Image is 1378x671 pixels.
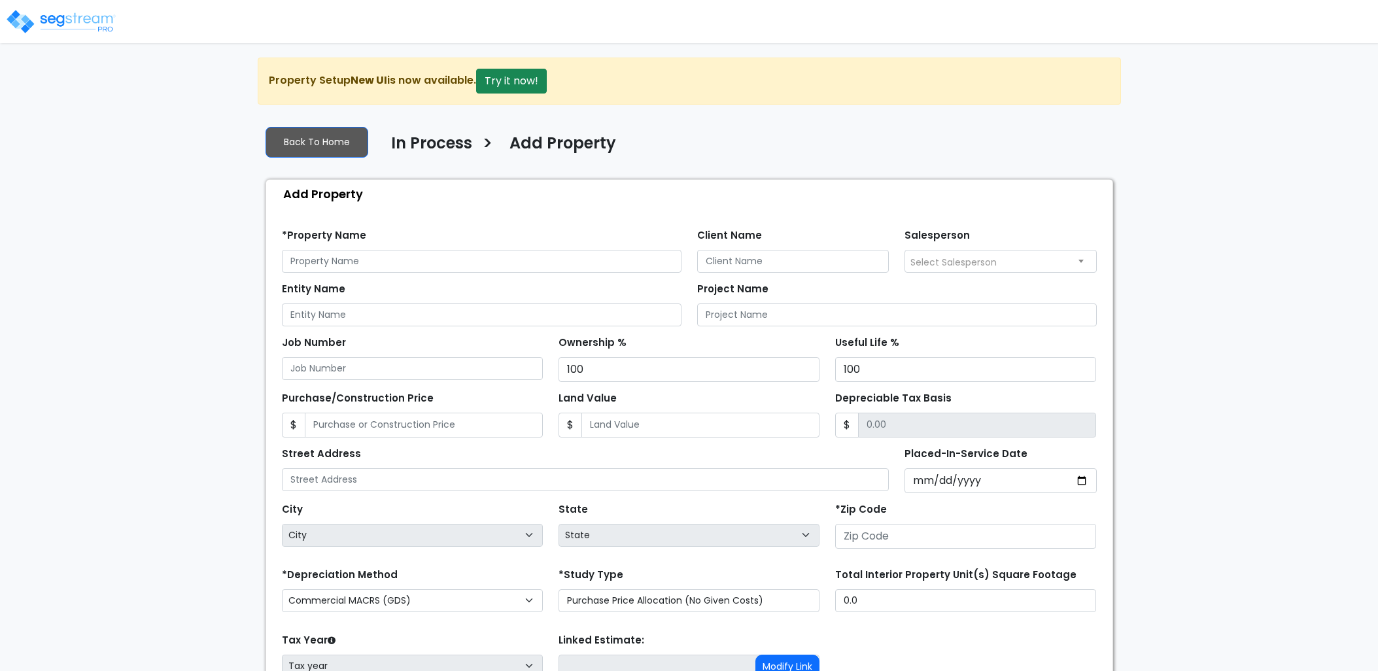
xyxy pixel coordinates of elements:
[282,303,681,326] input: Entity Name
[835,568,1077,583] label: Total Interior Property Unit(s) Square Footage
[482,133,493,158] h3: >
[559,413,582,438] span: $
[282,502,303,517] label: City
[282,568,398,583] label: *Depreciation Method
[904,228,970,243] label: Salesperson
[282,357,543,380] input: Job Number
[858,413,1096,438] input: 0.00
[581,413,819,438] input: Land Value
[282,447,361,462] label: Street Address
[559,633,644,648] label: Linked Estimate:
[381,134,472,162] a: In Process
[697,303,1097,326] input: Project Name
[282,468,889,491] input: Street Address
[835,357,1096,382] input: Useful Life %
[282,413,305,438] span: $
[258,58,1121,105] div: Property Setup is now available.
[835,589,1096,612] input: total square foot
[559,357,819,382] input: Ownership %
[559,335,627,351] label: Ownership %
[282,633,336,648] label: Tax Year
[305,413,543,438] input: Purchase or Construction Price
[282,391,434,406] label: Purchase/Construction Price
[509,134,616,156] h4: Add Property
[835,391,952,406] label: Depreciable Tax Basis
[559,502,588,517] label: State
[282,250,681,273] input: Property Name
[697,250,889,273] input: Client Name
[835,502,887,517] label: *Zip Code
[273,180,1112,208] div: Add Property
[835,524,1096,549] input: Zip Code
[559,568,623,583] label: *Study Type
[500,134,616,162] a: Add Property
[910,256,997,269] span: Select Salesperson
[697,282,768,297] label: Project Name
[282,335,346,351] label: Job Number
[476,69,547,94] button: Try it now!
[282,282,345,297] label: Entity Name
[282,228,366,243] label: *Property Name
[835,335,899,351] label: Useful Life %
[5,9,116,35] img: logo_pro_r.png
[351,73,387,88] strong: New UI
[835,413,859,438] span: $
[697,228,762,243] label: Client Name
[266,127,368,158] a: Back To Home
[391,134,472,156] h4: In Process
[559,391,617,406] label: Land Value
[904,447,1027,462] label: Placed-In-Service Date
